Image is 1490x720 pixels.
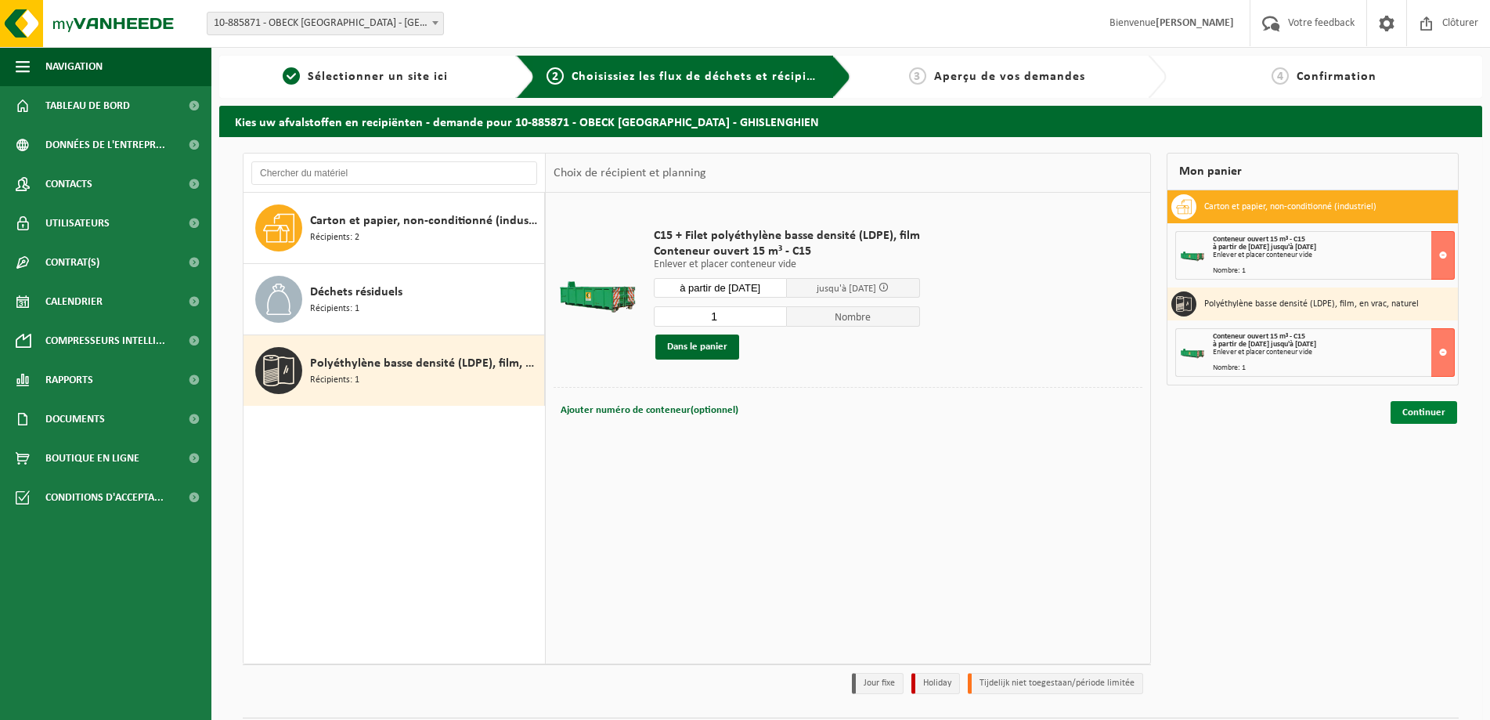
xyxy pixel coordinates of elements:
span: Choisissiez les flux de déchets et récipients [572,71,832,83]
span: Polyéthylène basse densité (LDPE), film, en vrac, naturel [310,354,540,373]
h3: Carton et papier, non-conditionné (industriel) [1204,194,1376,219]
input: Chercher du matériel [251,161,537,185]
div: Nombre: 1 [1213,364,1454,372]
span: Navigation [45,47,103,86]
li: Jour fixe [852,673,904,694]
span: Déchets résiduels [310,283,402,302]
span: Tableau de bord [45,86,130,125]
span: Compresseurs intelli... [45,321,165,360]
span: jusqu'à [DATE] [817,284,876,294]
p: Enlever et placer conteneur vide [654,259,920,270]
span: 3 [909,67,926,85]
span: Aperçu de vos demandes [934,71,1085,83]
strong: [PERSON_NAME] [1156,17,1234,29]
span: Récipients: 1 [310,302,359,317]
span: Confirmation [1297,71,1376,83]
span: Conditions d'accepta... [45,478,164,517]
a: 1Sélectionner un site ici [227,67,503,86]
li: Holiday [911,673,960,694]
span: Sélectionner un site ici [308,71,448,83]
span: Rapports [45,360,93,400]
div: Enlever et placer conteneur vide [1213,349,1454,356]
button: Ajouter numéro de conteneur(optionnel) [559,400,740,422]
span: Documents [45,400,105,439]
span: Récipients: 1 [310,373,359,388]
span: Conteneur ouvert 15 m³ - C15 [654,244,920,259]
span: 4 [1272,67,1289,85]
span: 1 [283,67,300,85]
span: Ajouter numéro de conteneur(optionnel) [561,405,738,415]
span: Utilisateurs [45,204,110,243]
span: Contrat(s) [45,243,99,282]
div: Choix de récipient et planning [546,154,714,193]
h3: Polyéthylène basse densité (LDPE), film, en vrac, naturel [1204,291,1419,317]
span: Nombre [787,306,920,327]
span: 2 [547,67,564,85]
div: Enlever et placer conteneur vide [1213,251,1454,259]
span: Contacts [45,165,92,204]
span: Calendrier [45,282,103,321]
div: Nombre: 1 [1213,267,1454,275]
span: Conteneur ouvert 15 m³ - C15 [1213,332,1305,341]
h2: Kies uw afvalstoffen en recipiënten - demande pour 10-885871 - OBECK [GEOGRAPHIC_DATA] - GHISLENG... [219,106,1482,136]
button: Déchets résiduels Récipients: 1 [244,264,545,335]
input: Sélectionnez date [654,278,787,298]
button: Dans le panier [655,335,739,360]
strong: à partir de [DATE] jusqu'à [DATE] [1213,340,1316,349]
span: Carton et papier, non-conditionné (industriel) [310,212,540,230]
span: Conteneur ouvert 15 m³ - C15 [1213,235,1305,244]
span: Récipients: 2 [310,230,359,245]
span: 10-885871 - OBECK BELGIUM - GHISLENGHIEN [207,12,444,35]
span: Données de l'entrepr... [45,125,165,165]
strong: à partir de [DATE] jusqu'à [DATE] [1213,243,1316,251]
button: Carton et papier, non-conditionné (industriel) Récipients: 2 [244,193,545,264]
span: Boutique en ligne [45,439,139,478]
a: Continuer [1391,401,1457,424]
span: 10-885871 - OBECK BELGIUM - GHISLENGHIEN [207,13,443,34]
li: Tijdelijk niet toegestaan/période limitée [968,673,1143,694]
div: Mon panier [1167,153,1459,190]
span: C15 + Filet polyéthylène basse densité (LDPE), film [654,228,920,244]
button: Polyéthylène basse densité (LDPE), film, en vrac, naturel Récipients: 1 [244,335,545,406]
